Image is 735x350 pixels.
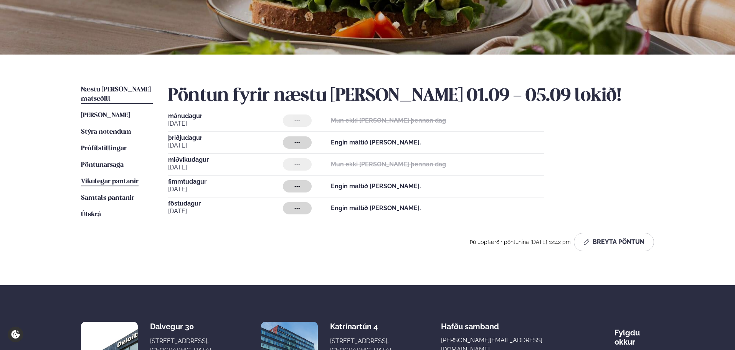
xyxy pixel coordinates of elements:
[81,177,139,186] a: Vikulegar pantanir
[81,211,101,218] span: Útskrá
[150,322,211,331] div: Dalvegur 30
[331,139,421,146] strong: Engin máltíð [PERSON_NAME].
[81,144,127,153] a: Prófílstillingar
[331,182,421,190] strong: Engin máltíð [PERSON_NAME].
[81,145,127,152] span: Prófílstillingar
[81,194,134,203] a: Samtals pantanir
[294,205,300,211] span: ---
[470,239,571,245] span: Þú uppfærðir pöntunina [DATE] 12:42 pm
[331,204,421,212] strong: Engin máltíð [PERSON_NAME].
[168,135,283,141] span: þriðjudagur
[168,157,283,163] span: miðvikudagur
[81,161,124,170] a: Pöntunarsaga
[330,322,391,331] div: Katrínartún 4
[81,178,139,185] span: Vikulegar pantanir
[81,195,134,201] span: Samtals pantanir
[81,85,153,104] a: Næstu [PERSON_NAME] matseðill
[81,210,101,219] a: Útskrá
[81,86,151,102] span: Næstu [PERSON_NAME] matseðill
[81,162,124,168] span: Pöntunarsaga
[168,179,283,185] span: fimmtudagur
[8,327,23,342] a: Cookie settings
[168,185,283,194] span: [DATE]
[81,112,130,119] span: [PERSON_NAME]
[81,129,131,135] span: Stýra notendum
[168,201,283,207] span: föstudagur
[168,141,283,150] span: [DATE]
[168,207,283,216] span: [DATE]
[294,161,300,168] span: ---
[168,85,654,107] h2: Pöntun fyrir næstu [PERSON_NAME] 01.09 - 05.09 lokið!
[441,316,499,331] span: Hafðu samband
[574,233,654,251] button: Breyta Pöntun
[168,119,283,128] span: [DATE]
[331,161,446,168] strong: Mun ekki [PERSON_NAME] þennan dag
[294,118,300,124] span: ---
[81,128,131,137] a: Stýra notendum
[294,139,300,146] span: ---
[294,183,300,189] span: ---
[81,111,130,120] a: [PERSON_NAME]
[331,117,446,124] strong: Mun ekki [PERSON_NAME] þennan dag
[614,322,654,347] div: Fylgdu okkur
[168,113,283,119] span: mánudagur
[168,163,283,172] span: [DATE]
